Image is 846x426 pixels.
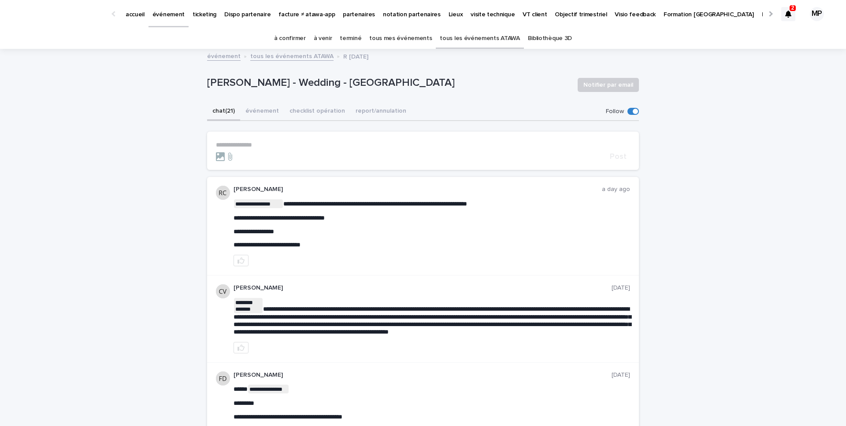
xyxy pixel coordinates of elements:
[440,28,519,49] a: tous les événements ATAWA
[810,7,824,21] div: MP
[234,186,602,193] p: [PERSON_NAME]
[528,28,572,49] a: Bibliothèque 3D
[274,28,306,49] a: à confirmer
[578,78,639,92] button: Notifier par email
[791,5,794,11] p: 2
[234,342,249,353] button: like this post
[602,186,630,193] p: a day ago
[18,5,103,23] img: Ls34BcGeRexTGTNfXpUC
[250,51,334,61] a: tous les événements ATAWA
[606,153,630,161] button: Post
[340,28,361,49] a: terminé
[240,103,284,121] button: événement
[612,284,630,292] p: [DATE]
[343,51,368,61] p: R [DATE]
[234,284,612,292] p: [PERSON_NAME]
[606,108,624,115] p: Follow
[350,103,412,121] button: report/annulation
[583,81,633,89] span: Notifier par email
[369,28,432,49] a: tous mes événements
[612,371,630,379] p: [DATE]
[207,77,571,89] p: [PERSON_NAME] - Wedding - [GEOGRAPHIC_DATA]
[234,371,612,379] p: [PERSON_NAME]
[781,7,795,21] div: 2
[314,28,332,49] a: à venir
[207,51,241,61] a: événement
[610,153,627,161] span: Post
[207,103,240,121] button: chat (21)
[234,255,249,266] button: like this post
[284,103,350,121] button: checklist opération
